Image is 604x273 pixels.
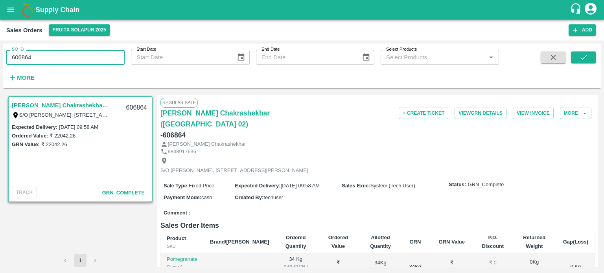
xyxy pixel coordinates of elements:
[160,108,305,130] a: [PERSON_NAME] Chakrashekhar ([GEOGRAPHIC_DATA] 02)
[370,183,415,189] span: System (Tech User)
[58,254,103,267] nav: pagination navigation
[102,190,145,196] span: GRN_Complete
[12,133,48,139] label: Ordered Value:
[234,50,249,65] button: Choose date
[167,243,197,250] div: SKU
[256,50,355,65] input: End Date
[513,108,554,119] button: View Invoice
[480,259,506,267] div: ₹ 0
[468,181,504,189] span: GRN_Complete
[160,167,308,174] p: S/O [PERSON_NAME], [STREET_ADDRESS][PERSON_NAME]
[261,46,280,53] label: End Date
[201,194,212,200] span: cash
[235,194,263,200] label: Created By :
[41,141,67,147] label: ₹ 22042.26
[168,141,246,148] p: [PERSON_NAME] Chakrashekhar
[164,183,189,189] label: Sale Type :
[19,112,167,118] label: S/O [PERSON_NAME], [STREET_ADDRESS][PERSON_NAME]
[164,194,201,200] label: Payment Mode :
[20,2,35,18] img: logo
[359,50,374,65] button: Choose date
[570,3,584,17] div: customer-support
[17,75,35,81] strong: More
[122,99,152,117] div: 606864
[2,1,20,19] button: open drawer
[131,50,230,65] input: Start Date
[449,181,466,189] label: Status:
[560,108,591,119] button: More
[328,235,348,249] b: Ordered Value
[486,52,496,62] button: Open
[6,50,125,65] input: Enter SO ID
[399,108,448,119] button: + Create Ticket
[569,24,596,36] button: Add
[584,2,598,18] div: account of current user
[168,148,196,156] p: 9848917636
[35,4,570,15] a: Supply Chain
[523,235,545,249] b: Returned Weight
[12,141,40,147] label: GRN Value:
[370,235,391,249] b: Allotted Quantity
[59,124,98,130] label: [DATE] 09:58 AM
[383,52,484,62] input: Select Products
[482,235,504,249] b: P.D. Discount
[235,183,280,189] label: Expected Delivery :
[74,254,87,267] button: page 1
[160,220,595,231] h6: Sales Order Items
[167,263,197,270] div: Grade 4
[12,46,24,53] label: SO ID
[439,239,465,245] b: GRN Value
[386,46,417,53] label: Select Products
[160,130,186,141] h6: - 606864
[6,71,37,84] button: More
[263,194,283,200] span: techuser
[12,124,57,130] label: Expected Delivery :
[167,235,186,241] b: Product
[189,183,214,189] span: Fixed Price
[409,239,421,245] b: GRN
[285,235,306,249] b: Ordered Quantity
[136,46,156,53] label: Start Date
[35,6,79,14] b: Supply Chain
[407,263,424,271] div: 34 Kg
[281,183,320,189] span: [DATE] 09:58 AM
[6,25,42,35] div: Sales Orders
[342,183,370,189] label: Sales Exec :
[160,98,198,107] span: Regular Sale
[50,133,75,139] label: ₹ 22042.26
[164,209,190,217] label: Comment :
[12,100,110,110] a: [PERSON_NAME] Chakrashekhar ([GEOGRAPHIC_DATA] 02)
[210,239,269,245] b: Brand/[PERSON_NAME]
[563,239,588,245] b: Gap(Loss)
[49,24,110,36] button: Select DC
[455,108,506,119] button: ViewGRN Details
[167,256,197,263] p: Pomegranate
